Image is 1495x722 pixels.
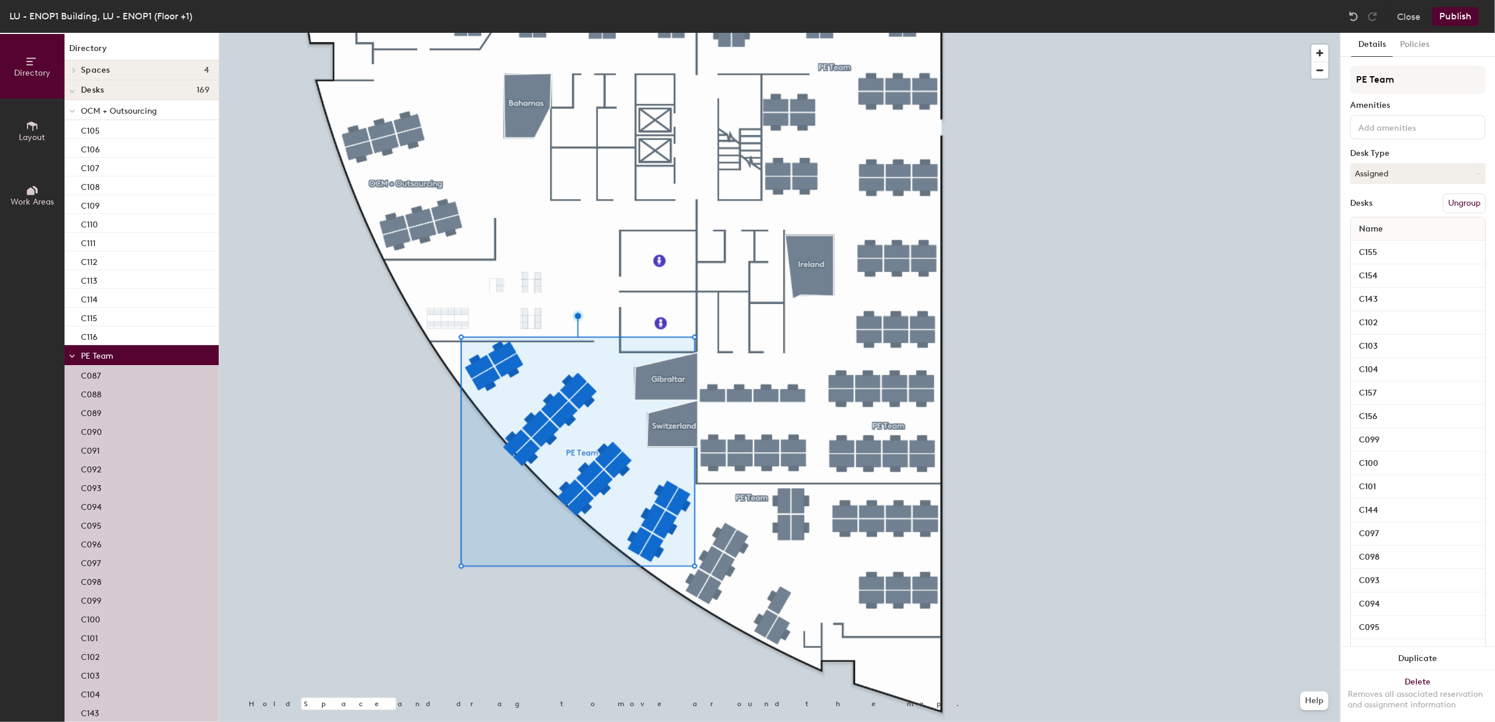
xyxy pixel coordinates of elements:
p: C112 [81,254,97,267]
p: C104 [81,686,100,700]
input: Unnamed desk [1353,315,1483,331]
span: 169 [196,86,209,95]
p: C113 [81,273,97,286]
span: OCM + Outsourcing [81,106,157,116]
button: Publish [1432,7,1479,26]
p: C092 [81,461,101,475]
input: Unnamed desk [1353,596,1483,612]
button: Duplicate [1341,647,1495,670]
p: C101 [81,630,98,643]
input: Unnamed desk [1353,643,1483,659]
input: Unnamed desk [1353,385,1483,401]
input: Unnamed desk [1353,619,1483,636]
p: C090 [81,424,102,437]
p: C114 [81,291,97,305]
p: C108 [81,179,100,192]
p: C107 [81,160,99,173]
input: Add amenities [1356,120,1462,134]
p: C143 [81,705,99,718]
input: Unnamed desk [1353,408,1483,425]
p: C088 [81,386,101,400]
input: Unnamed desk [1353,291,1483,308]
button: Assigned [1350,163,1486,184]
p: C116 [81,329,97,342]
span: Work Areas [11,197,54,207]
img: Undo [1348,11,1360,22]
p: C096 [81,536,101,550]
input: Unnamed desk [1353,573,1483,589]
span: Desks [81,86,104,95]
p: C103 [81,667,100,681]
img: Redo [1367,11,1378,22]
input: Unnamed desk [1353,244,1483,261]
input: Unnamed desk [1353,268,1483,284]
div: Removes all associated reservation and assignment information [1348,689,1488,710]
p: C087 [81,367,101,381]
h1: Directory [65,42,219,60]
input: Unnamed desk [1353,432,1483,448]
span: Name [1353,219,1389,240]
span: PE Team [81,351,113,361]
p: C097 [81,555,101,568]
div: Amenities [1350,101,1486,110]
p: C100 [81,611,100,625]
button: Policies [1393,33,1436,57]
input: Unnamed desk [1353,455,1483,472]
p: C111 [81,235,96,248]
p: C102 [81,649,100,662]
p: C109 [81,197,100,211]
button: Ungroup [1443,193,1486,213]
p: C094 [81,499,101,512]
p: C093 [81,480,101,493]
span: Spaces [81,66,110,75]
p: C099 [81,592,101,606]
input: Unnamed desk [1353,362,1483,378]
span: Directory [14,68,50,78]
p: C095 [81,517,101,531]
p: C106 [81,141,100,155]
p: C089 [81,405,101,418]
p: C110 [81,216,98,230]
span: 4 [204,66,209,75]
div: Desks [1350,199,1372,208]
div: LU - ENOP1 Building, LU - ENOP1 (Floor +1) [9,9,192,23]
button: Details [1351,33,1393,57]
div: Desk Type [1350,149,1486,158]
button: Help [1300,692,1328,710]
span: Layout [19,132,46,142]
p: C098 [81,574,101,587]
button: Close [1397,7,1421,26]
button: DeleteRemoves all associated reservation and assignment information [1341,670,1495,722]
input: Unnamed desk [1353,479,1483,495]
input: Unnamed desk [1353,338,1483,355]
input: Unnamed desk [1353,502,1483,519]
input: Unnamed desk [1353,526,1483,542]
p: C091 [81,442,100,456]
p: C105 [81,122,100,136]
input: Unnamed desk [1353,549,1483,566]
p: C115 [81,310,97,323]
